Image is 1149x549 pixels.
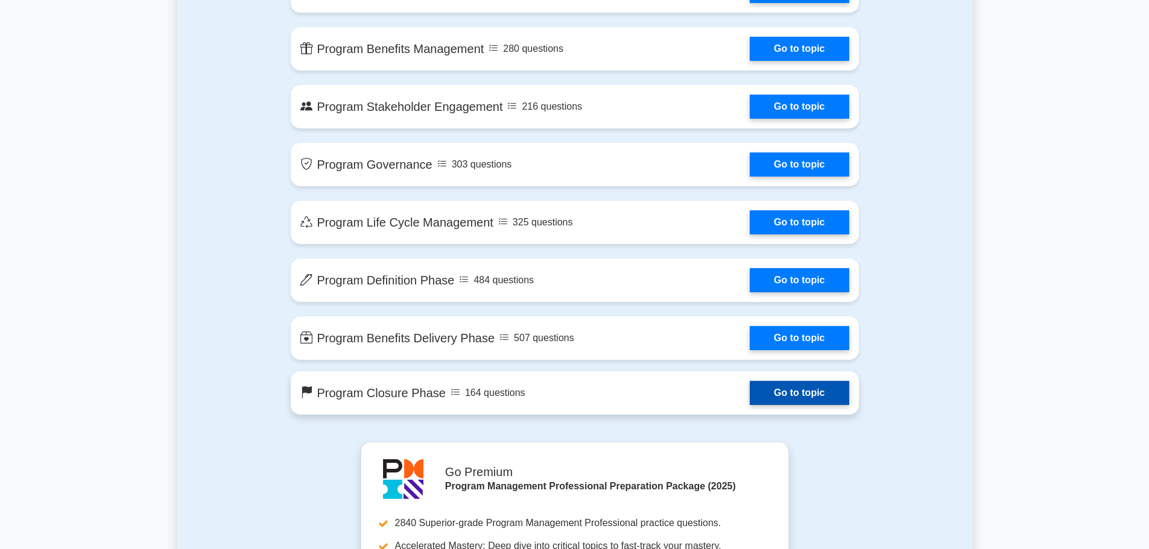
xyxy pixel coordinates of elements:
[750,37,849,61] a: Go to topic
[750,381,849,405] a: Go to topic
[750,210,849,234] a: Go to topic
[750,268,849,292] a: Go to topic
[750,95,849,119] a: Go to topic
[750,152,849,177] a: Go to topic
[750,326,849,350] a: Go to topic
